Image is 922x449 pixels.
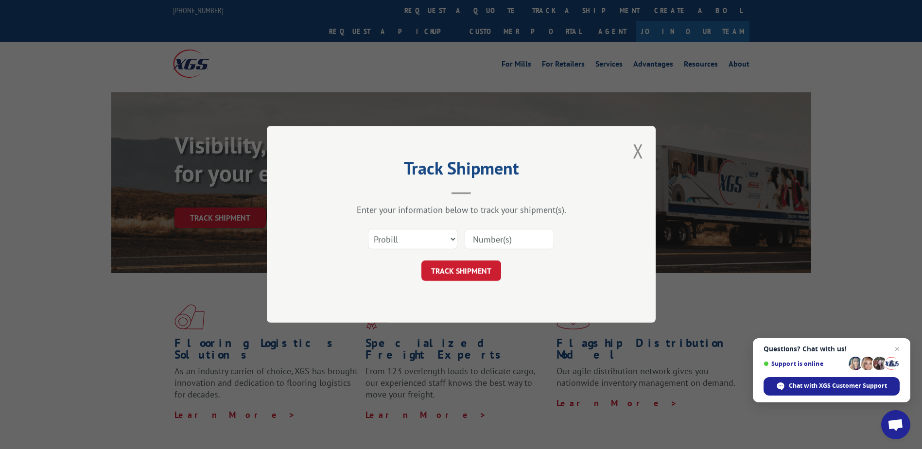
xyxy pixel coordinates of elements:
div: Chat with XGS Customer Support [764,377,900,396]
button: Close modal [633,138,644,164]
span: Close chat [891,343,903,355]
span: Chat with XGS Customer Support [789,381,887,390]
div: Enter your information below to track your shipment(s). [315,205,607,216]
span: Questions? Chat with us! [764,345,900,353]
button: TRACK SHIPMENT [421,261,501,281]
div: Open chat [881,410,910,439]
h2: Track Shipment [315,161,607,180]
span: Support is online [764,360,845,367]
input: Number(s) [465,229,554,250]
